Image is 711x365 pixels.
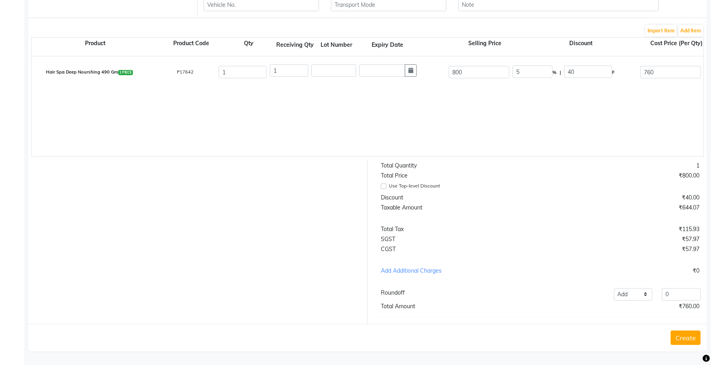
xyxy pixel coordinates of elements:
[223,39,274,56] div: Qty
[375,302,541,311] div: Total Amount
[381,289,405,297] div: Roundoff
[375,172,541,180] div: Total Price
[540,193,705,202] div: ₹40.00
[375,193,541,202] div: Discount
[118,70,133,75] span: 1 PIECE
[540,235,705,243] div: ₹57.97
[553,66,557,79] span: %
[276,41,314,49] div: Receiving Qty
[375,162,541,170] div: Total Quantity
[540,245,705,253] div: ₹57.97
[560,66,561,79] span: |
[540,302,705,311] div: ₹760.00
[26,64,153,80] div: Hair Spa Deep Nourshing 490 Gm
[646,25,677,36] button: Import Item
[153,64,217,80] div: P17642
[649,38,705,48] span: Cost Price (Per Qty)
[375,225,541,233] div: Total Tax
[517,39,645,56] div: Discount
[359,41,416,49] div: Expiry Date
[314,41,359,49] div: Lot Number
[540,203,705,212] div: ₹644.07
[540,267,705,275] div: ₹0
[540,225,705,233] div: ₹115.93
[375,267,541,275] div: Add Additional Charges
[540,172,705,180] div: ₹800.00
[32,39,159,56] div: Product
[375,235,541,243] div: SGST
[678,25,703,36] button: Add Item
[671,331,701,345] button: Create
[540,162,705,170] div: 1
[467,38,503,48] span: Selling Price
[389,182,440,189] label: Use Top-level Discount
[375,203,541,212] div: Taxable Amount
[375,245,541,253] div: CGST
[612,66,614,79] span: F
[159,39,223,56] div: Product Code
